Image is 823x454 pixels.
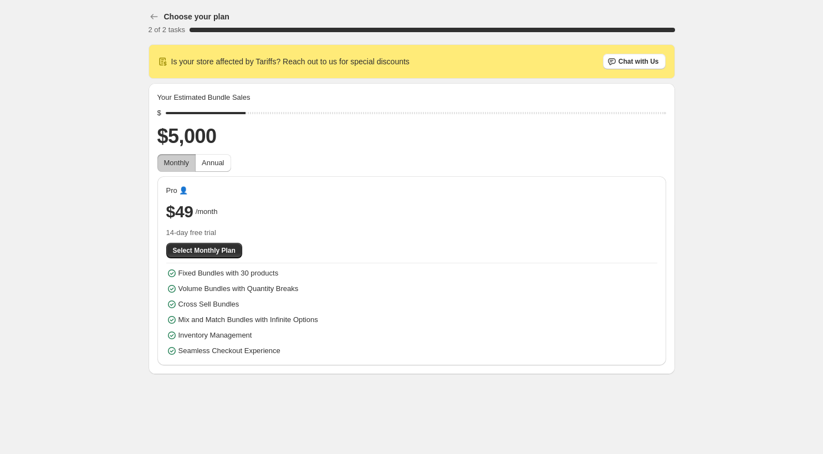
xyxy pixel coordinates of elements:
[164,159,190,167] span: Monthly
[178,283,299,294] span: Volume Bundles with Quantity Breaks
[603,54,666,69] button: Chat with Us
[157,108,161,119] div: $
[157,92,251,103] span: Your Estimated Bundle Sales
[195,154,231,172] button: Annual
[178,314,318,325] span: Mix and Match Bundles with Infinite Options
[157,154,196,172] button: Monthly
[618,57,659,66] span: Chat with Us
[178,330,252,341] span: Inventory Management
[166,185,188,196] span: Pro 👤
[157,123,666,150] h2: $5,000
[164,11,229,22] h3: Choose your plan
[166,227,657,238] span: 14-day free trial
[171,56,410,67] span: Is your store affected by Tariffs? Reach out to us for special discounts
[178,268,279,279] span: Fixed Bundles with 30 products
[166,201,193,223] span: $49
[166,243,242,258] button: Select Monthly Plan
[196,206,218,217] span: /month
[202,159,224,167] span: Annual
[178,345,280,356] span: Seamless Checkout Experience
[173,246,236,255] span: Select Monthly Plan
[149,25,185,34] span: 2 of 2 tasks
[178,299,239,310] span: Cross Sell Bundles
